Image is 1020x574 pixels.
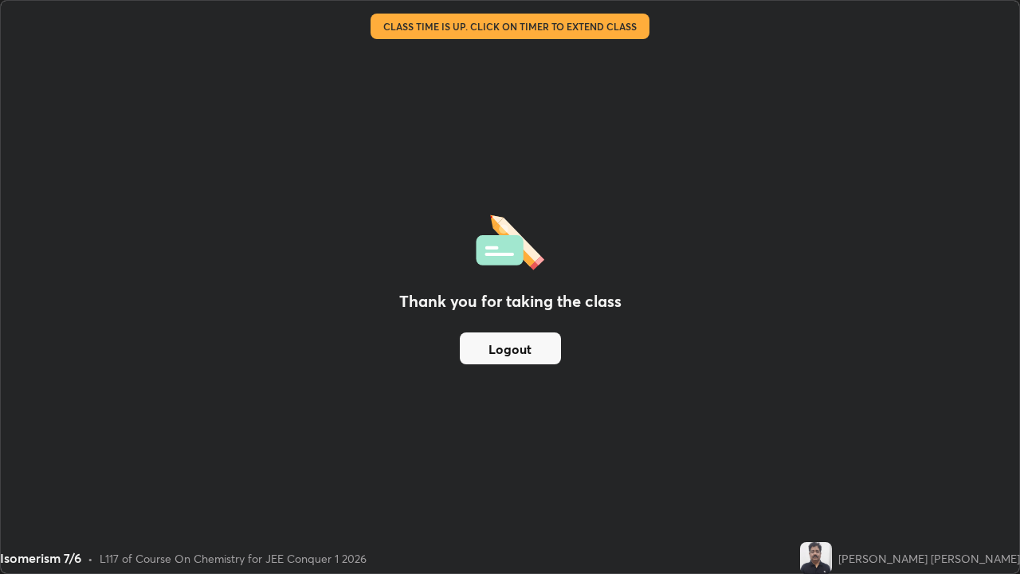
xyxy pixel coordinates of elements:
[800,542,832,574] img: b65781c8e2534093a3cbb5d1d1b042d9.jpg
[838,550,1020,567] div: [PERSON_NAME] [PERSON_NAME]
[88,550,93,567] div: •
[399,289,622,313] h2: Thank you for taking the class
[460,332,561,364] button: Logout
[100,550,367,567] div: L117 of Course On Chemistry for JEE Conquer 1 2026
[476,210,544,270] img: offlineFeedback.1438e8b3.svg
